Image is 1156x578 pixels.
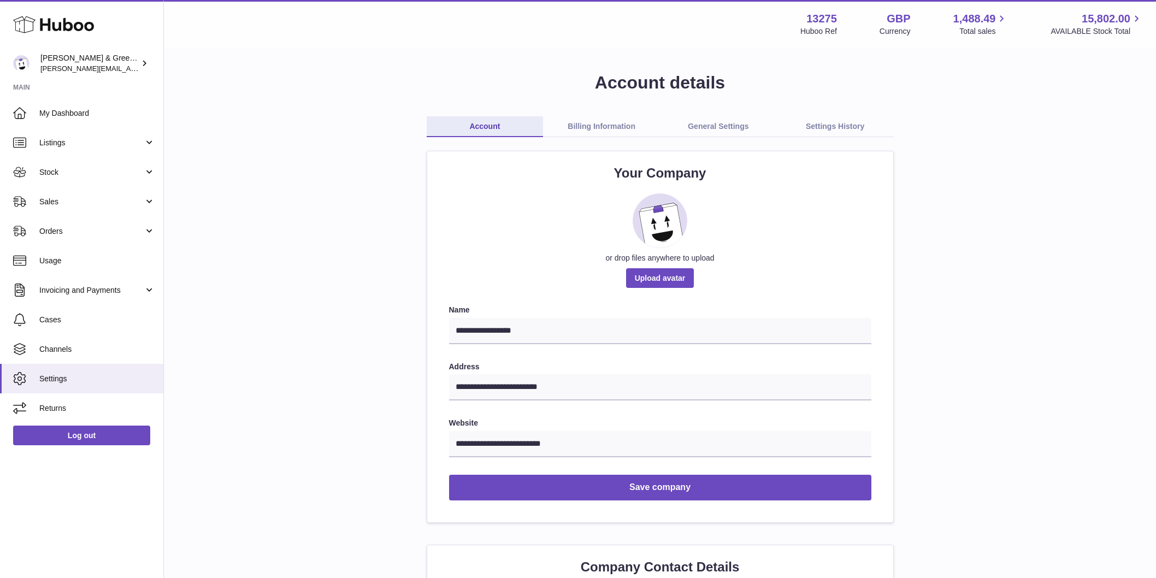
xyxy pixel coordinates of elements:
button: Save company [449,475,871,500]
span: Cases [39,315,155,325]
a: 15,802.00 AVAILABLE Stock Total [1051,11,1143,37]
span: Stock [39,167,144,178]
span: AVAILABLE Stock Total [1051,26,1143,37]
label: Website [449,418,871,428]
a: Log out [13,426,150,445]
label: Address [449,362,871,372]
h2: Company Contact Details [449,558,871,576]
label: Name [449,305,871,315]
div: Huboo Ref [800,26,837,37]
span: Orders [39,226,144,237]
span: Settings [39,374,155,384]
a: Settings History [777,116,894,137]
span: Returns [39,403,155,414]
a: General Settings [660,116,777,137]
a: Account [427,116,544,137]
span: 1,488.49 [953,11,996,26]
span: Usage [39,256,155,266]
div: or drop files anywhere to upload [449,253,871,263]
h2: Your Company [449,164,871,182]
span: Upload avatar [626,268,694,288]
img: placeholder_image.svg [633,193,687,248]
strong: GBP [887,11,910,26]
a: 1,488.49 Total sales [953,11,1008,37]
span: My Dashboard [39,108,155,119]
h1: Account details [181,71,1139,95]
span: Invoicing and Payments [39,285,144,296]
div: [PERSON_NAME] & Green Ltd [40,53,139,74]
span: [PERSON_NAME][EMAIL_ADDRESS][DOMAIN_NAME] [40,64,219,73]
span: Channels [39,344,155,355]
span: Total sales [959,26,1008,37]
span: 15,802.00 [1082,11,1130,26]
div: Currency [880,26,911,37]
span: Sales [39,197,144,207]
img: ellen@bluebadgecompany.co.uk [13,55,30,72]
span: Listings [39,138,144,148]
strong: 13275 [806,11,837,26]
a: Billing Information [543,116,660,137]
